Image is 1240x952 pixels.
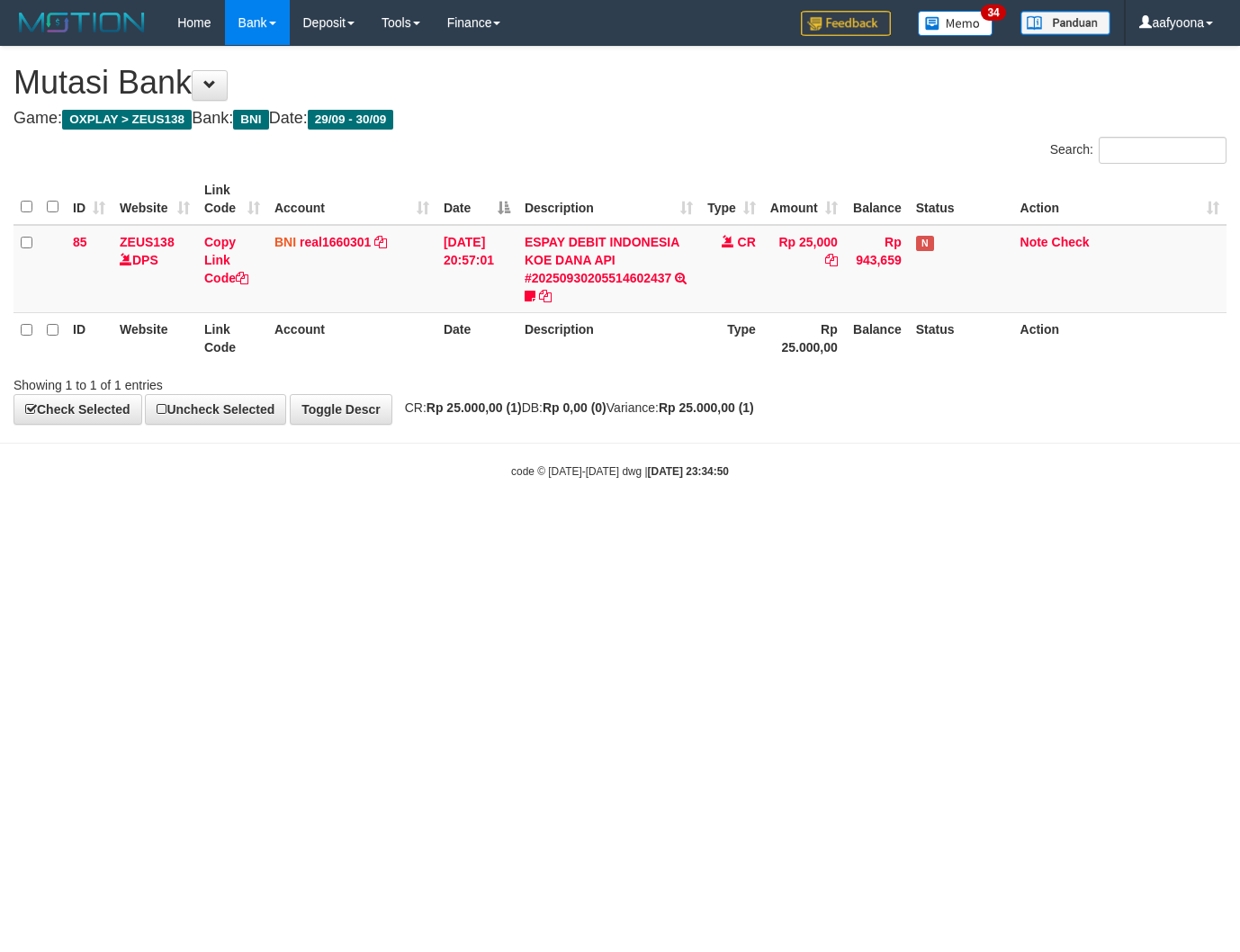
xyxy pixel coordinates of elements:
[659,400,754,415] strong: Rp 25.000,00 (1)
[1099,137,1227,164] input: Search:
[539,289,552,303] a: Copy ESPAY DEBIT INDONESIA KOE DANA API #20250930205514602437 to clipboard
[845,225,909,313] td: Rp 943,659
[517,312,700,364] th: Description
[145,394,286,425] a: Uncheck Selected
[308,110,394,130] span: 29/09 - 30/09
[517,174,700,225] th: Description: activate to sort column ascending
[204,235,248,285] a: Copy Link Code
[825,253,838,267] a: Copy Rp 25,000 to clipboard
[845,174,909,225] th: Balance
[13,65,1227,101] h1: Mutasi Bank
[112,225,197,313] td: DPS
[909,174,1013,225] th: Status
[427,400,522,415] strong: Rp 25.000,00 (1)
[648,465,729,478] strong: [DATE] 23:34:50
[300,235,371,249] a: real1660301
[1013,312,1227,364] th: Action
[13,369,503,394] div: Showing 1 to 1 of 1 entries
[436,312,517,364] th: Date
[62,110,192,130] span: OXPLAY > ZEUS138
[909,312,1013,364] th: Status
[525,235,679,285] a: ESPAY DEBIT INDONESIA KOE DANA API #20250930205514602437
[700,312,763,364] th: Type
[1013,174,1227,225] th: Action: activate to sort column ascending
[738,235,756,249] span: CR
[13,394,142,425] a: Check Selected
[700,174,763,225] th: Type: activate to sort column ascending
[374,235,387,249] a: Copy real1660301 to clipboard
[763,312,845,364] th: Rp 25.000,00
[112,174,197,225] th: Website: activate to sort column ascending
[13,9,150,36] img: MOTION_logo.png
[1020,11,1110,35] img: panduan.png
[66,174,112,225] th: ID: activate to sort column ascending
[274,235,296,249] span: BNI
[801,11,891,36] img: Feedback.jpg
[845,312,909,364] th: Balance
[436,174,517,225] th: Date: activate to sort column descending
[916,236,934,251] span: Has Note
[13,110,1227,128] h4: Game: Bank: Date:
[763,174,845,225] th: Amount: activate to sort column ascending
[120,235,175,249] a: ZEUS138
[66,312,112,364] th: ID
[511,465,729,478] small: code © [DATE]-[DATE] dwg |
[981,4,1005,21] span: 34
[233,110,268,130] span: BNI
[267,174,436,225] th: Account: activate to sort column ascending
[112,312,197,364] th: Website
[1020,235,1048,249] a: Note
[396,400,754,415] span: CR: DB: Variance:
[197,312,267,364] th: Link Code
[436,225,517,313] td: [DATE] 20:57:01
[1052,235,1090,249] a: Check
[267,312,436,364] th: Account
[1050,137,1227,164] label: Search:
[918,11,993,36] img: Button%20Memo.svg
[763,225,845,313] td: Rp 25,000
[73,235,87,249] span: 85
[197,174,267,225] th: Link Code: activate to sort column ascending
[543,400,607,415] strong: Rp 0,00 (0)
[290,394,392,425] a: Toggle Descr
